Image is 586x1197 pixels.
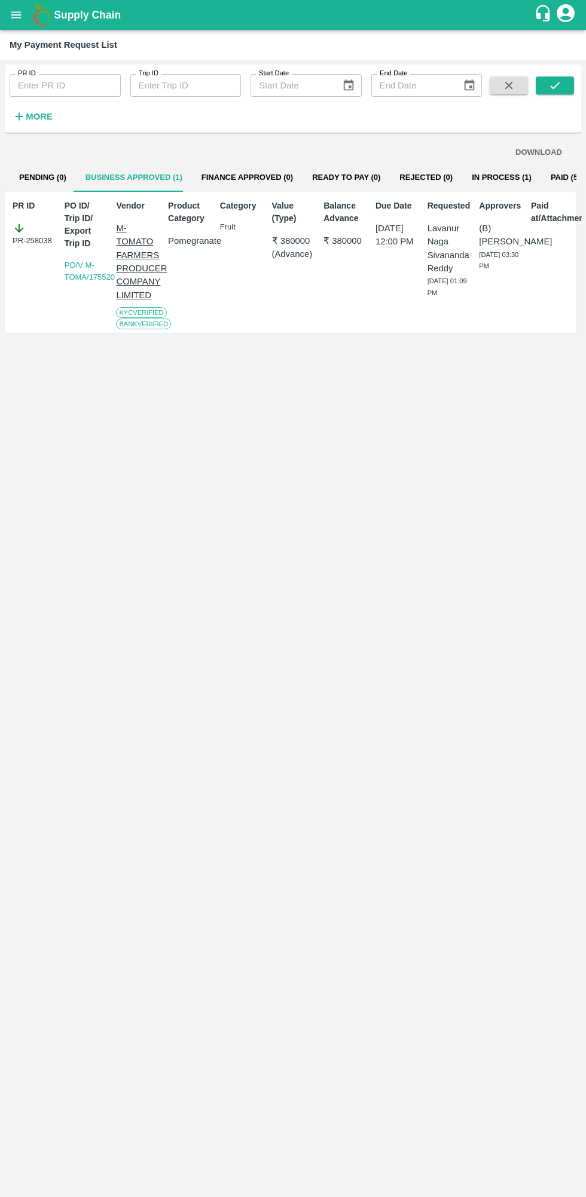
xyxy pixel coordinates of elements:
b: Supply Chain [54,9,121,21]
p: Approvers [479,200,521,212]
button: More [10,106,56,127]
input: Enter Trip ID [130,74,242,97]
p: M-TOMATO FARMERS PRODUCER COMPANY LIMITED [116,222,158,302]
div: My Payment Request List [10,37,117,53]
button: open drawer [2,1,30,29]
input: End Date [371,74,453,97]
span: KYC Verified [116,307,166,318]
div: PR-258038 [13,222,55,247]
p: PO ID/ Trip ID/ Export Trip ID [65,200,107,250]
button: Business Approved (1) [76,163,192,192]
p: (B) [PERSON_NAME] [479,222,521,249]
button: Choose date [458,74,481,97]
label: End Date [380,69,407,78]
button: In Process (1) [462,163,541,192]
div: account of current user [555,2,576,27]
p: ₹ 380000 [323,234,366,247]
input: Start Date [251,74,332,97]
p: PR ID [13,200,55,212]
input: Enter PR ID [10,74,121,97]
p: Category [220,200,263,212]
p: ( Advance ) [272,247,315,261]
button: Choose date [337,74,360,97]
p: ₹ 380000 [272,234,315,247]
p: Due Date [376,200,418,212]
div: customer-support [534,4,555,26]
label: Start Date [259,69,289,78]
p: Vendor [116,200,158,212]
p: Value (Type) [272,200,315,225]
strong: More [26,112,53,121]
p: Balance Advance [323,200,366,225]
button: Ready To Pay (0) [303,163,390,192]
p: Product Category [168,200,210,225]
span: Bank Verified [116,319,171,329]
img: logo [30,3,54,27]
p: Requested [428,200,470,212]
p: Paid at/Attachments [531,200,573,225]
p: Lavanur Naga Sivananda Reddy [428,222,470,275]
a: PO/V M-TOMA/175520 [65,261,115,281]
span: [DATE] 01:09 PM [428,277,467,296]
label: Trip ID [139,69,158,78]
button: Finance Approved (0) [192,163,303,192]
p: Fruit [220,222,263,233]
label: PR ID [18,69,36,78]
span: [DATE] 03:30 PM [479,251,518,270]
button: Pending (0) [10,163,76,192]
button: Rejected (0) [390,163,462,192]
button: DOWNLOAD [511,142,567,163]
a: Supply Chain [54,7,534,23]
p: Pomegranate [168,234,210,247]
p: [DATE] 12:00 PM [376,222,418,249]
